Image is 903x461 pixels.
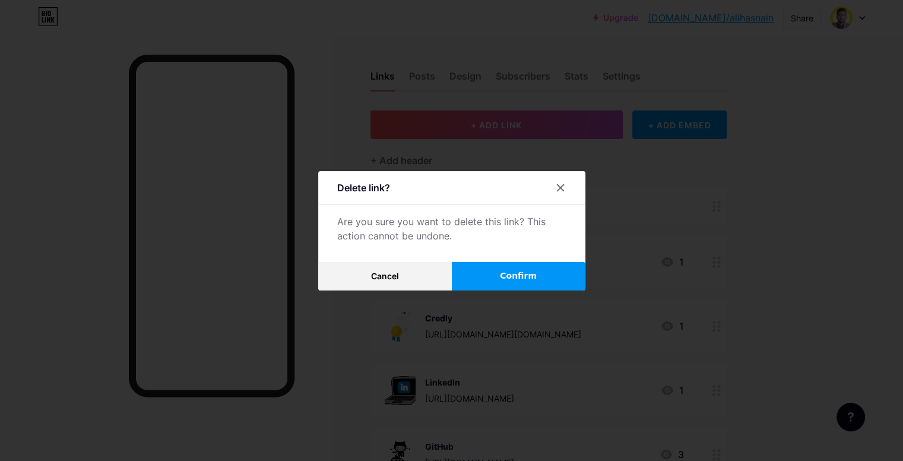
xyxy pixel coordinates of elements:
div: Delete link? [337,181,390,195]
span: Cancel [371,271,399,281]
span: Confirm [500,270,537,282]
div: Are you sure you want to delete this link? This action cannot be undone. [337,214,566,243]
button: Confirm [452,262,585,291]
button: Cancel [318,262,452,291]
